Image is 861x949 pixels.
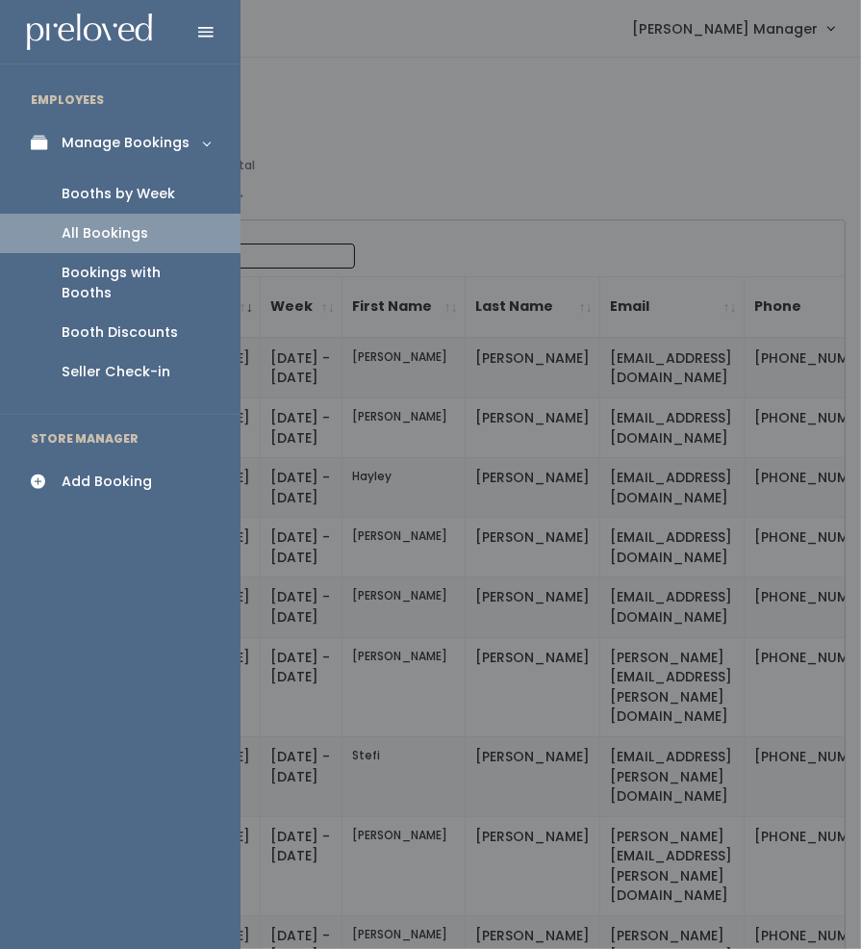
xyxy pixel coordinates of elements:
div: Seller Check-in [62,362,170,382]
img: preloved logo [27,13,152,51]
div: Add Booking [62,472,152,492]
div: Manage Bookings [62,133,190,153]
div: All Bookings [62,223,148,244]
div: Booth Discounts [62,322,178,343]
div: Bookings with Booths [62,263,210,303]
div: Booths by Week [62,184,175,204]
